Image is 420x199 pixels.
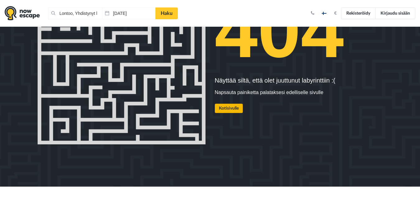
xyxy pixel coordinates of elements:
[331,10,340,16] button: €
[215,104,243,113] a: Kotisivulle
[5,6,40,20] img: logo
[48,7,102,19] input: Sijainti tai huoneen nimi
[215,89,383,96] p: Napsauta painiketta palataksesi edelliselle sivulle
[102,7,156,19] input: Päivä
[322,12,326,15] img: fi.jpg
[215,77,383,84] h5: Näyttää siltä, että olet juuttunut labyrinttiin :(
[375,7,415,19] a: Kirjaudu sisään
[334,11,337,16] strong: €
[341,7,376,19] a: Rekisteröidy
[155,7,178,19] a: Haku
